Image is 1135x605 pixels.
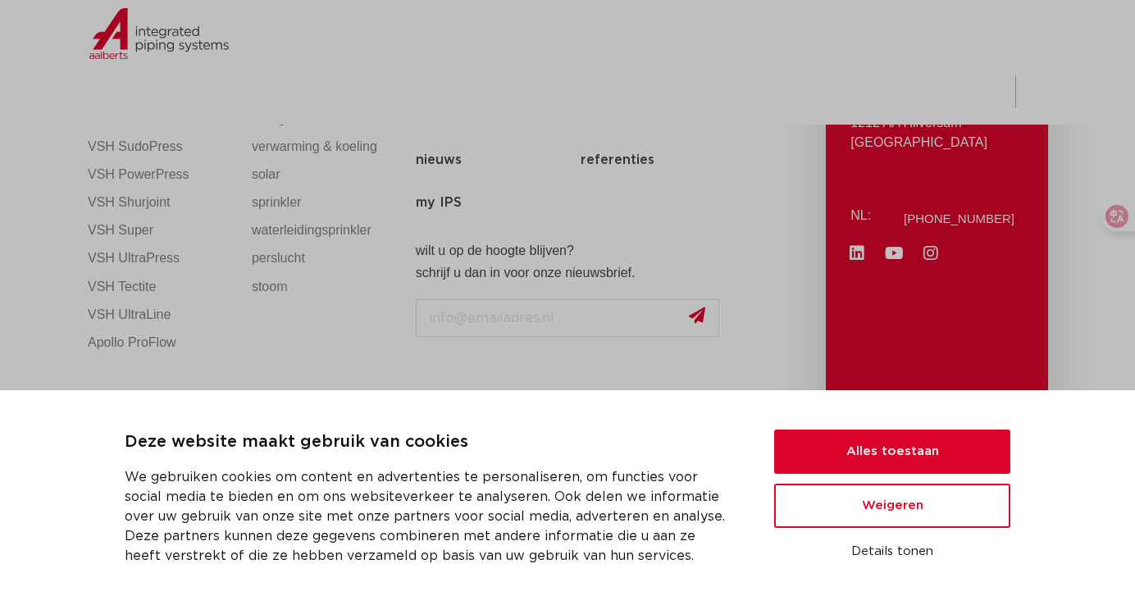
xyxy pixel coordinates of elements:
[581,139,745,181] a: referenties
[416,350,665,414] iframe: reCAPTCHA
[416,243,574,257] strong: wilt u op de hoogte blijven?
[88,133,235,161] a: VSH SudoPress
[416,266,636,280] strong: schrijf u dan in voor onze nieuwsbrief.
[346,61,413,124] a: producten
[346,61,894,124] nav: Menu
[252,244,399,272] a: perslucht
[88,273,235,301] a: VSH Tectite
[774,538,1010,566] button: Details tonen
[416,299,719,337] input: info@emailadres.nl
[774,484,1010,528] button: Weigeren
[125,430,735,454] p: Deze website maakt gebruik van cookies
[88,161,235,189] a: VSH PowerPress
[252,189,399,216] a: sprinkler
[531,61,617,124] a: toepassingen
[823,35,885,48] span: meer info
[416,53,818,224] nav: Menu
[650,61,719,124] a: downloads
[252,161,399,189] a: solar
[837,61,894,124] a: over ons
[88,329,235,357] a: Apollo ProFlow
[963,35,1005,48] span: sluiten
[252,216,399,244] a: waterleidingsprinkler
[252,273,399,301] a: stoom
[416,181,581,224] a: my IPS
[850,206,877,225] p: NL:
[689,307,705,324] img: send.svg
[774,430,1010,474] button: Alles toestaan
[88,216,235,244] a: VSH Super
[125,467,735,566] p: We gebruiken cookies om content en advertenties te personaliseren, om functies voor social media ...
[88,301,235,329] a: VSH UltraLine
[445,61,498,124] a: markten
[252,133,399,161] a: verwarming & koeling
[88,244,235,272] a: VSH UltraPress
[88,189,235,216] a: VSH Shurjoint
[548,32,769,50] span: NIEUW: myIPS is beschikbaar
[823,34,909,49] a: meer info
[963,34,1029,49] a: sluiten
[904,212,1014,225] a: [PHONE_NUMBER]
[416,139,581,181] a: nieuws
[752,61,805,124] a: services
